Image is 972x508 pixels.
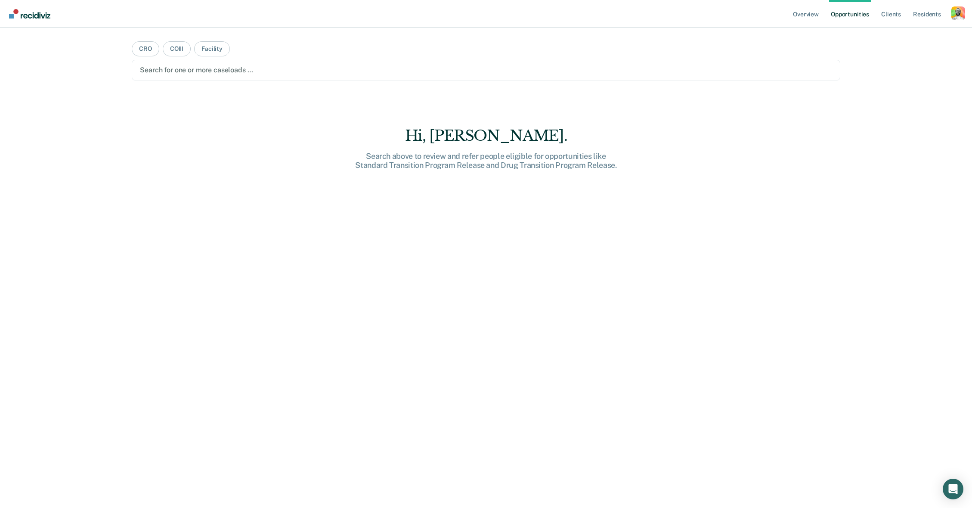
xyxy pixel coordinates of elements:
[943,479,963,499] div: Open Intercom Messenger
[9,9,50,19] img: Recidiviz
[348,152,624,170] div: Search above to review and refer people eligible for opportunities like Standard Transition Progr...
[132,41,159,56] button: CRO
[348,127,624,145] div: Hi, [PERSON_NAME].
[163,41,191,56] button: COIII
[951,6,965,20] button: Profile dropdown button
[194,41,230,56] button: Facility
